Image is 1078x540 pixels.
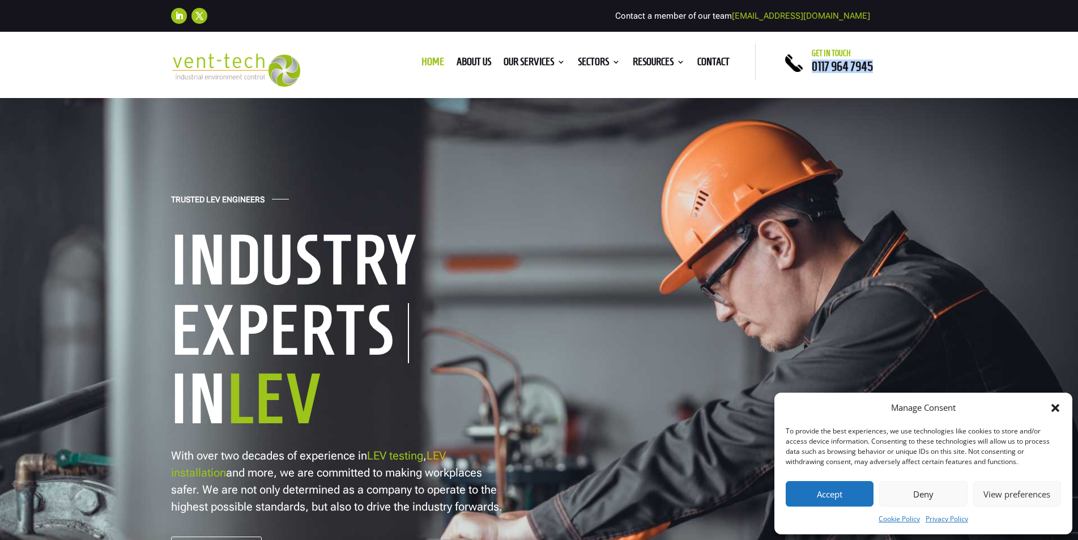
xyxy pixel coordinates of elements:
a: [EMAIL_ADDRESS][DOMAIN_NAME] [732,11,870,21]
a: Sectors [578,58,620,70]
span: Get in touch [812,49,851,58]
a: Follow on LinkedIn [171,8,187,24]
a: Resources [633,58,685,70]
a: Privacy Policy [926,512,968,526]
a: Home [421,58,444,70]
span: Contact a member of our team [615,11,870,21]
a: Contact [697,58,730,70]
a: Follow on X [191,8,207,24]
a: About us [457,58,491,70]
div: Manage Consent [891,401,956,415]
img: 2023-09-27T08_35_16.549ZVENT-TECH---Clear-background [171,53,301,87]
a: LEV testing [367,449,423,462]
button: Deny [879,481,967,507]
div: Close dialog [1050,402,1061,414]
a: Our Services [504,58,565,70]
a: Cookie Policy [879,512,920,526]
span: LEV [227,362,323,436]
h1: In [171,363,522,440]
h1: Experts [171,303,409,363]
h1: Industry [171,224,522,301]
button: Accept [786,481,874,507]
p: With over two decades of experience in , and more, we are committed to making workplaces safer. W... [171,447,505,515]
button: View preferences [973,481,1061,507]
a: 0117 964 7945 [812,59,873,73]
div: To provide the best experiences, we use technologies like cookies to store and/or access device i... [786,426,1060,467]
h4: Trusted LEV Engineers [171,195,265,210]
